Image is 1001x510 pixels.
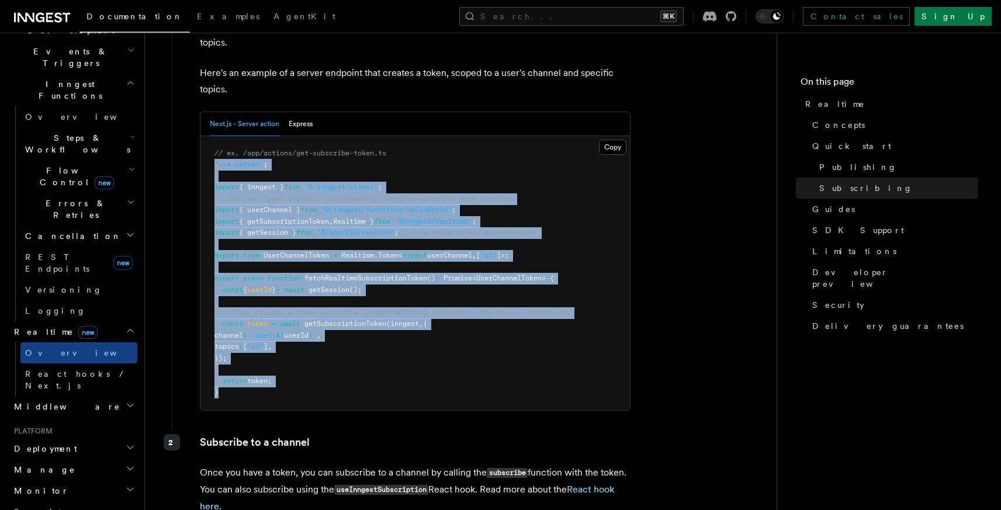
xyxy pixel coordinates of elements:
span: Examples [197,12,259,21]
span: Flow Control [20,165,129,188]
a: React hooks / Next.js [20,363,137,396]
button: Monitor [9,480,137,501]
a: Examples [190,4,266,32]
a: SDK Support [808,220,978,241]
span: Realtime [805,98,865,110]
button: Inngest Functions [9,74,137,106]
span: Limitations [812,245,896,257]
span: from [284,183,300,191]
span: = [276,286,280,294]
a: Versioning [20,279,137,300]
span: Delivery guarantees [812,320,964,332]
span: topics [214,342,239,351]
span: ${ [276,331,284,339]
span: UserChannelToken [264,251,329,259]
span: "@/app/lib/session" [317,228,394,237]
a: REST Endpointsnew [20,247,137,279]
span: { inngest } [239,183,284,191]
span: ` [313,331,317,339]
span: { getSubscriptionToken [239,217,329,225]
span: token [247,320,268,328]
span: () [427,274,435,282]
span: , [317,331,321,339]
a: Developer preview [808,262,978,294]
span: Logging [25,306,86,315]
button: Events & Triggers [9,41,137,74]
span: from [296,228,313,237]
span: export [214,251,239,259]
button: Steps & Workflows [20,127,137,160]
span: ; [264,160,268,168]
span: from [300,206,317,214]
span: ]>; [497,251,509,259]
span: = [272,320,276,328]
span: } [214,388,219,396]
span: Errors & Retries [20,197,127,221]
span: Steps & Workflows [20,132,130,155]
span: import [214,206,239,214]
span: import [214,217,239,225]
span: "@/inngest/client" [304,183,378,191]
span: < [399,251,403,259]
span: await [280,320,300,328]
span: { [243,286,247,294]
span: // this could be any auth provider [399,228,538,237]
span: Platform [9,426,53,436]
span: Deployment [9,443,77,455]
span: , [419,320,423,328]
span: } [309,331,313,339]
span: Realtime [9,326,98,338]
button: Next.js - Server action [210,112,279,136]
span: Concepts [812,119,865,131]
span: Overview [25,112,146,122]
div: Realtimenew [9,342,137,396]
div: 2 [164,434,180,450]
span: = [333,251,337,259]
span: ; [394,228,399,237]
span: : [243,331,247,339]
span: import [214,183,239,191]
span: userId [247,286,272,294]
span: , [472,251,476,259]
span: typeof [403,251,427,259]
a: Quick start [808,136,978,157]
span: await [284,286,304,294]
span: userId [284,331,309,339]
button: Manage [9,459,137,480]
button: Flow Controlnew [20,160,137,193]
span: Guides [812,203,855,215]
span: Realtime [341,251,374,259]
a: Delivery guarantees [808,315,978,336]
span: async [243,274,264,282]
a: Sign Up [915,7,992,26]
span: [ [243,342,247,351]
span: UserChannelToken [476,274,542,282]
span: fetchRealtimeSubscriptionToken [304,274,427,282]
span: . [374,251,378,259]
span: new [78,326,98,339]
span: const [223,286,243,294]
span: ; [472,217,476,225]
span: SDK Support [812,224,904,236]
span: export [214,274,239,282]
a: Concepts [808,115,978,136]
code: subscribe [487,468,528,478]
a: Subscribing [815,178,978,199]
span: Realtime } [333,217,374,225]
a: AgentKit [266,4,342,32]
span: ] [264,342,268,351]
span: getSession [309,286,349,294]
span: Documentation [86,12,183,21]
span: Versioning [25,285,102,294]
a: Logging [20,300,137,321]
span: import [214,228,239,237]
span: Developer preview [812,266,978,290]
span: Middleware [9,401,120,412]
a: Overview [20,106,137,127]
a: Publishing [815,157,978,178]
span: "@/inngest/functions/helloWorld" [321,206,452,214]
span: "@inngest/realtime" [394,217,472,225]
code: useInngestSubscription [334,485,428,495]
span: }); [214,354,227,362]
span: function [268,274,300,282]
